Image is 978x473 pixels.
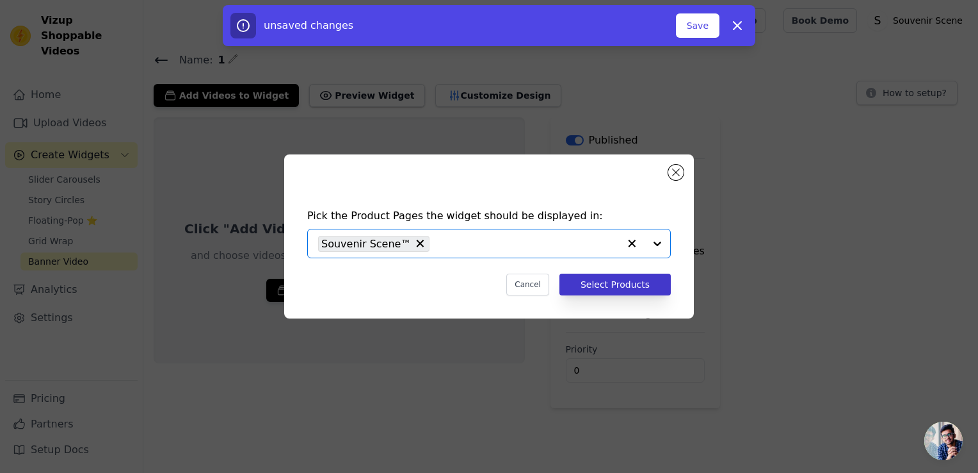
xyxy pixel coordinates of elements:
span: unsaved changes [264,19,353,31]
a: Açık sohbet [924,422,963,460]
button: Save [676,13,719,38]
span: Souvenir Scene™ [321,236,411,252]
button: Cancel [506,274,549,295]
button: Select Products [559,274,671,295]
button: Close modal [668,165,684,180]
h4: Pick the Product Pages the widget should be displayed in: [307,208,671,224]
